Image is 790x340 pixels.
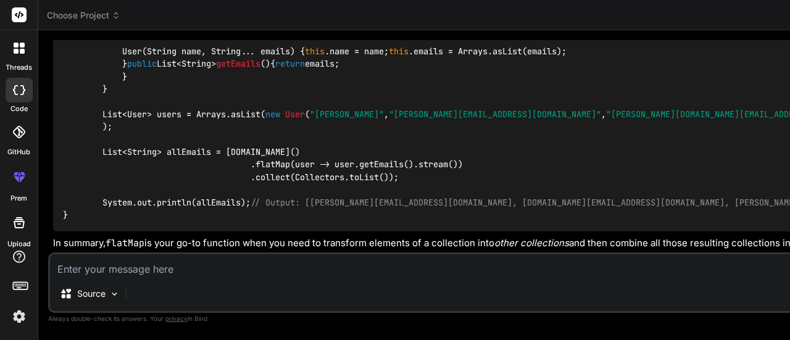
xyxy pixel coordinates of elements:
[9,306,30,327] img: settings
[310,109,384,120] span: "[PERSON_NAME]"
[7,147,30,157] label: GitHub
[7,239,31,249] label: Upload
[265,109,280,120] span: new
[275,59,305,70] span: return
[389,109,601,120] span: "[PERSON_NAME][EMAIL_ADDRESS][DOMAIN_NAME]"
[216,59,260,70] span: getEmails
[165,315,188,322] span: privacy
[106,237,144,249] code: flatMap
[47,9,120,22] span: Choose Project
[109,289,120,299] img: Pick Models
[305,46,325,57] span: this
[494,237,569,249] em: other collections
[127,59,157,70] span: public
[10,104,28,114] label: code
[285,109,305,120] span: User
[77,288,106,300] p: Source
[389,46,409,57] span: this
[10,193,27,204] label: prem
[260,59,270,70] span: ()
[6,62,32,73] label: threads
